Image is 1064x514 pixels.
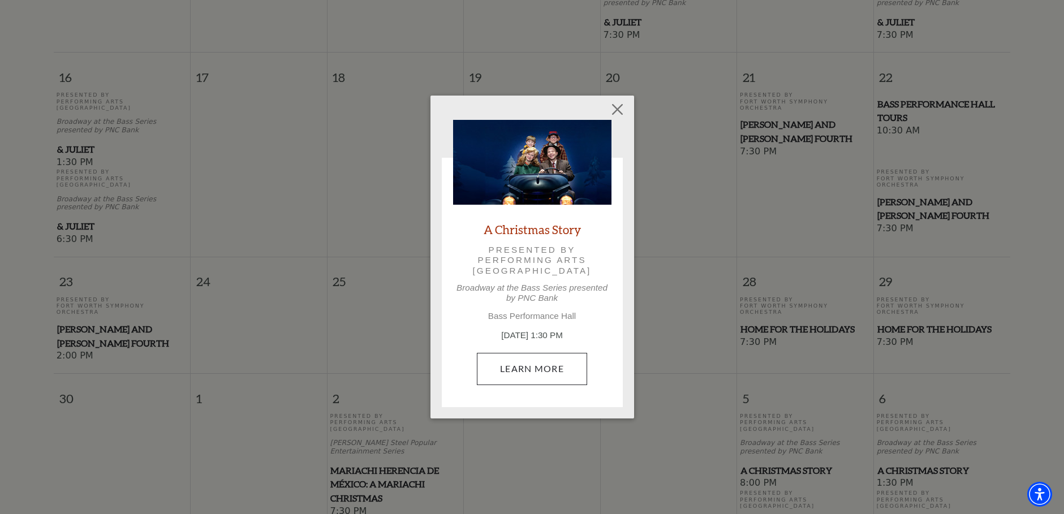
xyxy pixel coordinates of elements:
[1027,482,1052,507] div: Accessibility Menu
[453,120,611,205] img: A Christmas Story
[477,353,587,385] a: December 6, 1:30 PM Learn More
[453,329,611,342] p: [DATE] 1:30 PM
[453,311,611,321] p: Bass Performance Hall
[484,222,581,237] a: A Christmas Story
[453,283,611,303] p: Broadway at the Bass Series presented by PNC Bank
[469,245,596,276] p: Presented by Performing Arts [GEOGRAPHIC_DATA]
[606,99,628,120] button: Close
